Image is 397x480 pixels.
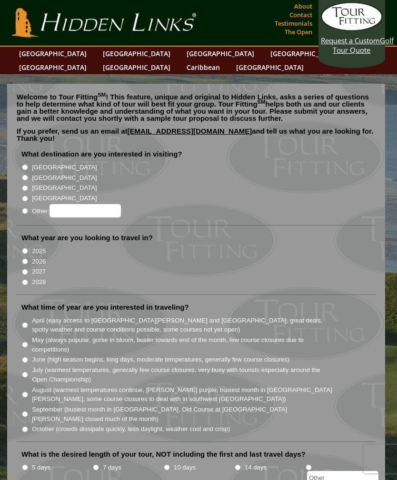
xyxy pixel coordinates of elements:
a: Contact [287,8,315,21]
label: 2027 [32,267,46,276]
label: [GEOGRAPHIC_DATA] [32,183,97,193]
sup: SM [98,92,106,98]
a: [GEOGRAPHIC_DATA] [266,47,343,60]
label: 2025 [32,246,46,256]
a: [GEOGRAPHIC_DATA] [98,60,175,74]
label: September (busiest month in [GEOGRAPHIC_DATA], Old Course at [GEOGRAPHIC_DATA][PERSON_NAME] close... [32,405,335,423]
p: If you prefer, send us an email at and tell us what you are looking for. Thank you! [17,127,376,149]
label: [GEOGRAPHIC_DATA] [32,173,97,183]
label: May (always popular, gorse in bloom, busier towards end of the month, few course closures due to ... [32,335,335,354]
label: July (warmest temperatures, generally few course closures, very busy with tourists especially aro... [32,365,335,384]
label: 2026 [32,257,46,266]
label: 2028 [32,277,46,287]
label: 14 days [245,463,267,472]
span: Request a Custom [321,36,380,45]
p: Welcome to Tour Fitting ! This feature, unique and original to Hidden Links, asks a series of que... [17,93,376,122]
label: August (warmest temperatures continue, [PERSON_NAME] purple, busiest month in [GEOGRAPHIC_DATA][P... [32,385,335,404]
label: Other: [32,204,120,217]
a: [GEOGRAPHIC_DATA] [14,60,91,74]
input: Other: [50,204,121,217]
label: What is the desired length of your tour, NOT including the first and last travel days? [21,450,306,459]
label: What year are you looking to travel in? [21,233,153,243]
a: [GEOGRAPHIC_DATA] [98,47,175,60]
label: [GEOGRAPHIC_DATA] [32,163,97,172]
a: [GEOGRAPHIC_DATA] [231,60,308,74]
a: [GEOGRAPHIC_DATA] [14,47,91,60]
label: June (high season begins, long days, moderate temperatures, generally few course closures) [32,355,289,364]
a: [GEOGRAPHIC_DATA] [182,47,259,60]
label: [GEOGRAPHIC_DATA] [32,194,97,203]
label: What destination are you interested in visiting? [21,149,182,159]
label: April (easy access to [GEOGRAPHIC_DATA][PERSON_NAME] and [GEOGRAPHIC_DATA], great deals, spotty w... [32,316,335,334]
label: October (crowds dissipate quickly, less daylight, weather cool and crisp) [32,424,230,434]
a: The Open [282,25,315,39]
label: 7 days [103,463,121,472]
a: Request a CustomGolf Tour Quote [321,2,383,55]
label: 10 days [174,463,196,472]
label: 5 days [32,463,50,472]
a: [EMAIL_ADDRESS][DOMAIN_NAME] [128,127,252,135]
a: Testimonials [272,17,315,30]
sup: SM [258,99,266,105]
label: What time of year are you interested in traveling? [21,303,189,312]
a: Caribbean [182,60,225,74]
